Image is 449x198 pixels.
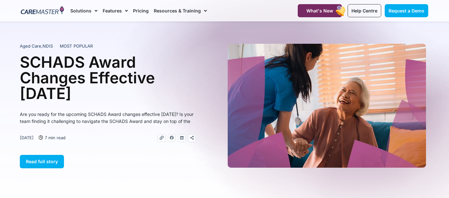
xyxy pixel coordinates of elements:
span: Help Centre [351,8,377,13]
a: What's New [298,4,342,17]
span: Request a Demo [389,8,424,13]
span: MOST POPULAR [60,43,93,49]
span: Aged Care [20,43,41,49]
span: What's New [306,8,333,13]
img: A heartwarming moment where a support worker in a blue uniform, with a stethoscope draped over he... [228,44,426,168]
time: [DATE] [20,135,34,140]
h1: SCHADS Award Changes Effective [DATE] [20,54,196,101]
span: 7 min read [43,134,66,141]
a: Request a Demo [385,4,428,17]
span: Read full story [26,159,58,164]
p: Are you ready for the upcoming SCHADS Award changes effective [DATE]? Is your team finding it cha... [20,111,196,125]
a: Read full story [20,155,64,168]
a: Help Centre [348,4,381,17]
img: CareMaster Logo [21,6,64,16]
span: , [20,43,53,49]
span: NDIS [43,43,53,49]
